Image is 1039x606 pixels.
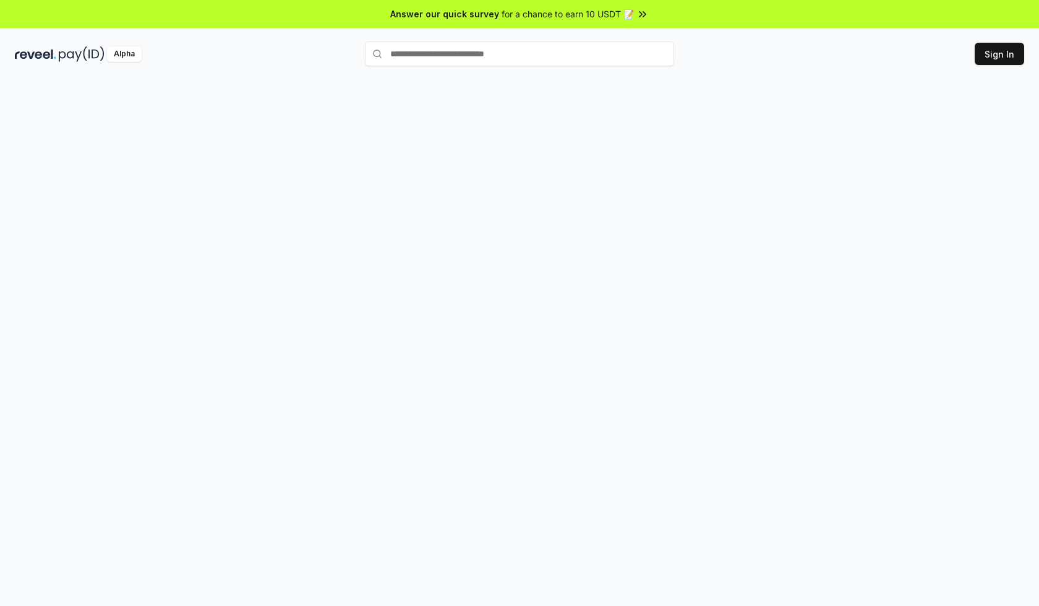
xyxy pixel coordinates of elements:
[502,7,634,20] span: for a chance to earn 10 USDT 📝
[59,46,105,62] img: pay_id
[975,43,1024,65] button: Sign In
[107,46,142,62] div: Alpha
[15,46,56,62] img: reveel_dark
[390,7,499,20] span: Answer our quick survey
